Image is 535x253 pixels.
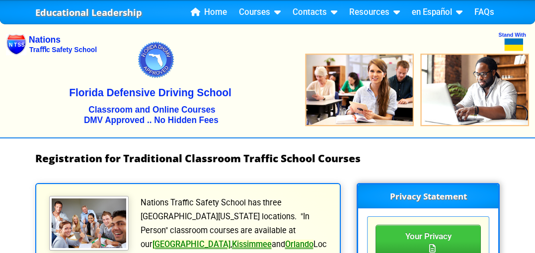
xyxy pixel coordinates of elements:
[376,236,481,248] a: Your Privacy
[408,5,466,20] a: en Español
[235,5,285,20] a: Courses
[187,5,231,20] a: Home
[232,240,272,249] a: Kissimmee
[35,152,500,164] h1: Registration for Traditional Classroom Traffic School Courses
[345,5,404,20] a: Resources
[285,240,313,249] a: Orlando
[153,240,230,249] a: [GEOGRAPHIC_DATA]
[289,5,341,20] a: Contacts
[470,5,498,20] a: FAQs
[6,18,529,137] img: Nations Traffic School - Your DMV Approved Florida Traffic School
[358,185,498,208] h3: Privacy Statement
[49,196,129,251] img: Traffic School Students
[35,4,142,21] a: Educational Leadership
